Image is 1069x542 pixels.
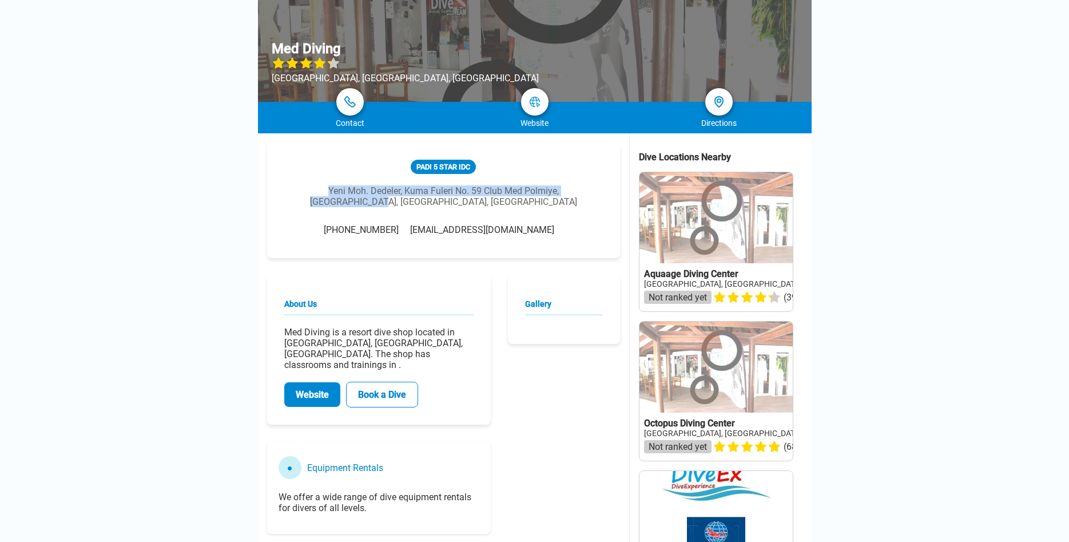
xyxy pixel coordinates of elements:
a: Book a Dive [346,382,418,408]
h2: About Us [284,299,474,315]
div: Contact [258,118,443,128]
a: directions [705,88,733,116]
div: [GEOGRAPHIC_DATA], [GEOGRAPHIC_DATA], [GEOGRAPHIC_DATA] [272,73,539,84]
img: map [529,96,541,108]
p: Med Diving is a resort dive shop located in [GEOGRAPHIC_DATA], [GEOGRAPHIC_DATA], [GEOGRAPHIC_DAT... [284,327,474,370]
h3: Equipment Rentals [307,462,383,473]
div: Directions [627,118,812,128]
div: ● [279,456,301,479]
a: Website [284,382,340,407]
div: PADI 5 Star IDC [411,160,476,174]
img: directions [712,95,726,109]
h2: Gallery [525,299,603,315]
h1: Med Diving [272,41,341,57]
div: Website [442,118,627,128]
img: phone [344,96,356,108]
div: Yeni Moh. Dedeler, Kuma Fuleri No. 59 Club Med Polmiye, [GEOGRAPHIC_DATA], [GEOGRAPHIC_DATA], [GE... [284,185,603,207]
p: We offer a wide range of dive equipment rentals for divers of all levels. [279,492,479,513]
span: [PHONE_NUMBER] [324,224,399,235]
span: [EMAIL_ADDRESS][DOMAIN_NAME] [410,224,554,235]
div: Dive Locations Nearby [639,152,812,163]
